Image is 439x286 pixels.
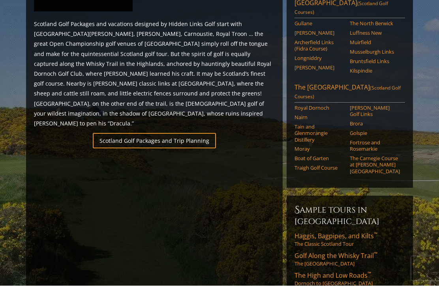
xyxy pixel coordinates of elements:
a: Fortrose and Rosemarkie [350,140,400,153]
a: Bruntsfield Links [350,58,400,65]
a: Kilspindie [350,68,400,74]
a: Golspie [350,130,400,136]
a: [PERSON_NAME] [295,65,345,71]
p: Scotland Golf Packages and vacations designed by Hidden Links Golf start with [GEOGRAPHIC_DATA][P... [34,19,275,129]
a: Haggis, Bagpipes, and Kilts™The Classic Scotland Tour [295,232,405,248]
span: The High and Low Roads [295,271,371,280]
a: [PERSON_NAME] Golf Links [350,105,400,118]
a: The [GEOGRAPHIC_DATA](Scotland Golf Courses) [295,83,405,103]
sup: ™ [374,231,377,238]
a: Longniddry [295,55,345,62]
a: Traigh Golf Course [295,165,345,171]
sup: ™ [374,251,377,258]
a: Luffness New [350,30,400,36]
a: The Carnegie Course at [PERSON_NAME][GEOGRAPHIC_DATA] [350,155,400,175]
h6: Sample Tours in [GEOGRAPHIC_DATA] [295,204,405,227]
a: Moray [295,146,345,152]
a: Scotland Golf Packages and Trip Planning [93,133,216,149]
a: Boat of Garten [295,155,345,162]
a: Golf Along the Whisky Trail™The [GEOGRAPHIC_DATA] [295,252,405,267]
a: Archerfield Links (Fidra Course) [295,39,345,52]
a: [PERSON_NAME] [295,30,345,36]
a: Nairn [295,114,345,121]
a: Muirfield [350,39,400,46]
span: Haggis, Bagpipes, and Kilts [295,232,377,241]
a: The North Berwick [350,21,400,27]
a: Brora [350,121,400,127]
a: Gullane [295,21,345,27]
span: Golf Along the Whisky Trail [295,252,377,260]
a: Musselburgh Links [350,49,400,55]
a: Tain and Glenmorangie Distillery [295,124,345,143]
a: Royal Dornoch [295,105,345,111]
sup: ™ [368,271,371,277]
